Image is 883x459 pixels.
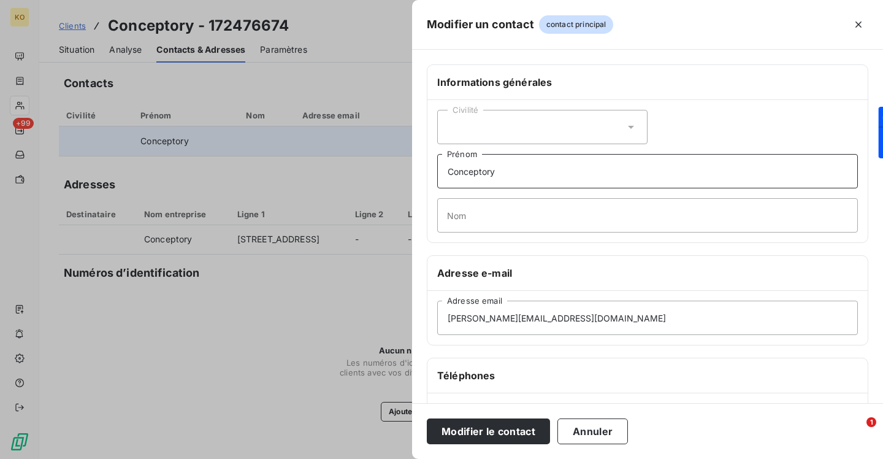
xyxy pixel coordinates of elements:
[427,16,534,33] h5: Modifier un contact
[437,266,858,280] h6: Adresse e-mail
[437,75,858,90] h6: Informations générales
[437,368,858,383] h6: Téléphones
[866,417,876,427] span: 1
[841,417,871,447] iframe: Intercom live chat
[539,15,614,34] span: contact principal
[437,301,858,335] input: placeholder
[427,418,550,444] button: Modifier le contact
[557,418,628,444] button: Annuler
[437,154,858,188] input: placeholder
[437,198,858,233] input: placeholder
